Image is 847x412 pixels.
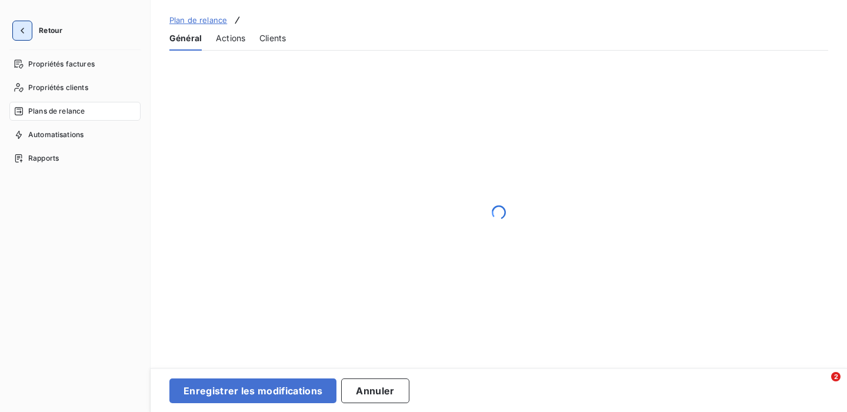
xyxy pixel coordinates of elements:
button: Enregistrer les modifications [169,378,336,403]
a: Plans de relance [9,102,141,121]
span: Propriétés clients [28,82,88,93]
span: Plans de relance [28,106,85,117]
a: Propriétés clients [9,78,141,97]
button: Retour [9,21,72,40]
span: Rapports [28,153,59,164]
a: Plan de relance [169,14,227,26]
a: Propriétés factures [9,55,141,74]
span: Retour [39,27,62,34]
span: Général [169,32,202,44]
span: Propriétés factures [28,59,95,69]
span: 2 [831,372,841,381]
a: Rapports [9,149,141,168]
span: Automatisations [28,129,84,140]
button: Annuler [341,378,409,403]
iframe: Intercom live chat [807,372,835,400]
span: Actions [216,32,245,44]
a: Automatisations [9,125,141,144]
span: Plan de relance [169,15,227,25]
span: Clients [259,32,286,44]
